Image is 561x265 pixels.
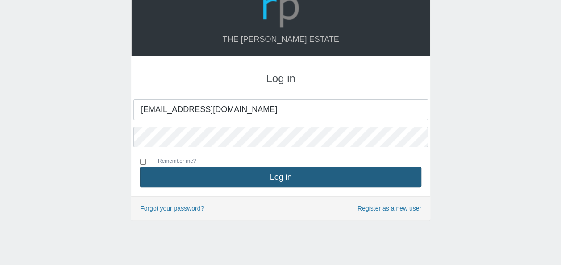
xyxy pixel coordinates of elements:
h3: Log in [140,73,421,84]
button: Log in [140,167,421,187]
a: Forgot your password? [140,205,204,212]
label: Remember me? [149,157,196,167]
a: Register as a new user [357,203,421,214]
h4: The [PERSON_NAME] Estate [141,35,421,44]
input: Remember me? [140,159,146,165]
input: Your Email [133,99,428,120]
